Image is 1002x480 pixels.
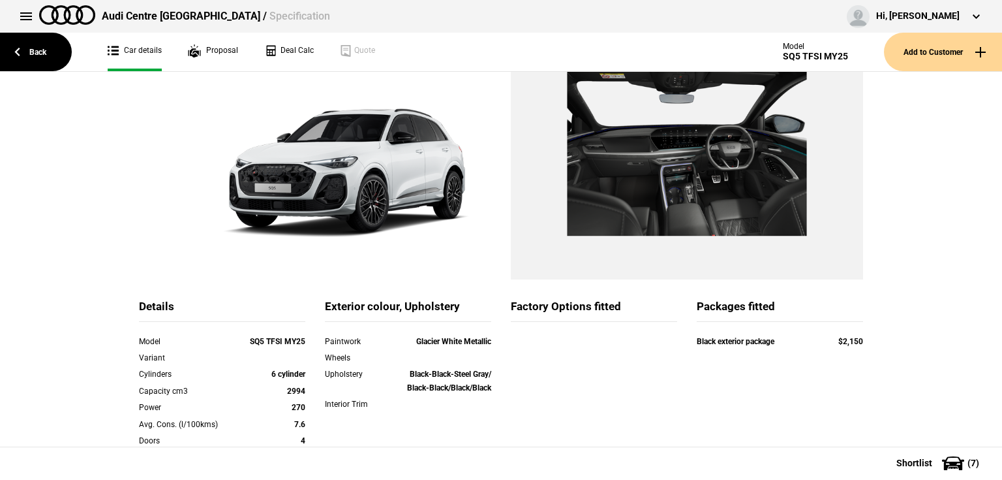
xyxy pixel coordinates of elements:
[102,9,330,24] div: Audi Centre [GEOGRAPHIC_DATA] /
[783,51,848,62] div: SQ5 TFSI MY25
[325,368,391,381] div: Upholstery
[188,33,238,71] a: Proposal
[325,299,491,322] div: Exterior colour, Upholstery
[838,337,863,346] strong: $2,150
[287,387,305,396] strong: 2994
[697,299,863,322] div: Packages fitted
[264,33,314,71] a: Deal Calc
[325,398,391,411] div: Interior Trim
[407,370,491,392] strong: Black-Black-Steel Gray/ Black-Black/Black/Black
[139,368,239,381] div: Cylinders
[416,337,491,346] strong: Glacier White Metallic
[301,436,305,445] strong: 4
[139,299,305,322] div: Details
[896,458,932,468] span: Shortlist
[325,335,391,348] div: Paintwork
[108,33,162,71] a: Car details
[783,42,848,51] div: Model
[139,385,239,398] div: Capacity cm3
[250,337,305,346] strong: SQ5 TFSI MY25
[877,447,1002,479] button: Shortlist(7)
[884,33,1002,71] button: Add to Customer
[139,351,239,364] div: Variant
[697,337,774,346] strong: Black exterior package
[325,351,391,364] div: Wheels
[876,10,960,23] div: Hi, [PERSON_NAME]
[39,5,95,25] img: audi.png
[271,370,305,379] strong: 6 cylinder
[139,434,239,447] div: Doors
[269,10,330,22] span: Specification
[294,420,305,429] strong: 7.6
[139,418,239,431] div: Avg. Cons. (l/100kms)
[511,299,677,322] div: Factory Options fitted
[139,335,239,348] div: Model
[292,403,305,412] strong: 270
[139,401,239,414] div: Power
[967,458,979,468] span: ( 7 )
